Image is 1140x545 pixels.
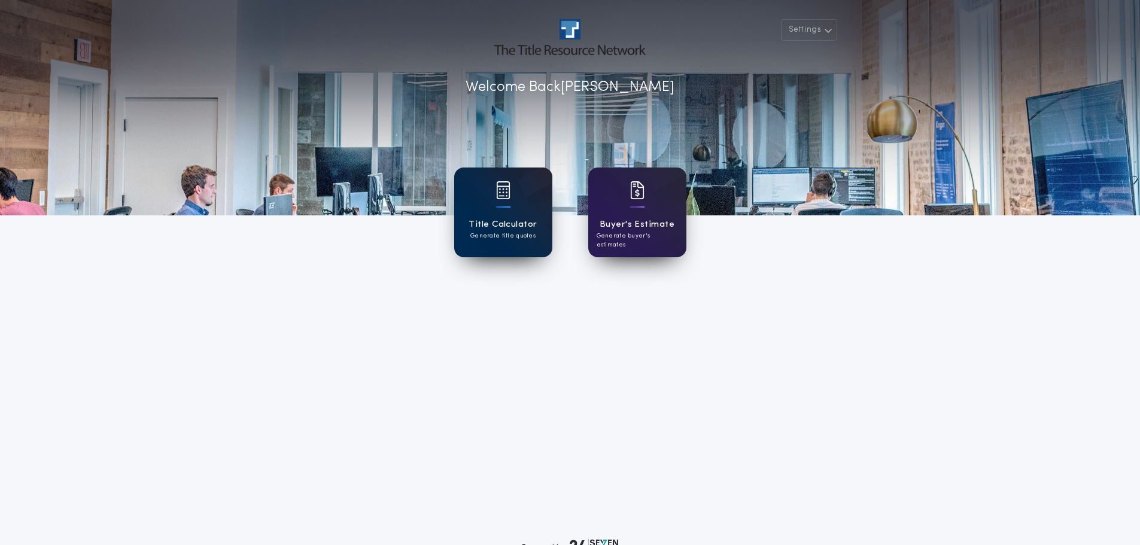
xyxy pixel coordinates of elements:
p: Generate buyer's estimates [597,232,678,249]
p: Generate title quotes [470,232,536,240]
h1: Buyer's Estimate [600,218,674,232]
img: account-logo [494,19,645,55]
p: Welcome Back [PERSON_NAME] [466,77,674,98]
img: card icon [630,181,645,199]
a: card iconTitle CalculatorGenerate title quotes [454,168,552,257]
h1: Title Calculator [469,218,537,232]
img: card icon [496,181,510,199]
a: card iconBuyer's EstimateGenerate buyer's estimates [588,168,686,257]
button: Settings [781,19,837,41]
